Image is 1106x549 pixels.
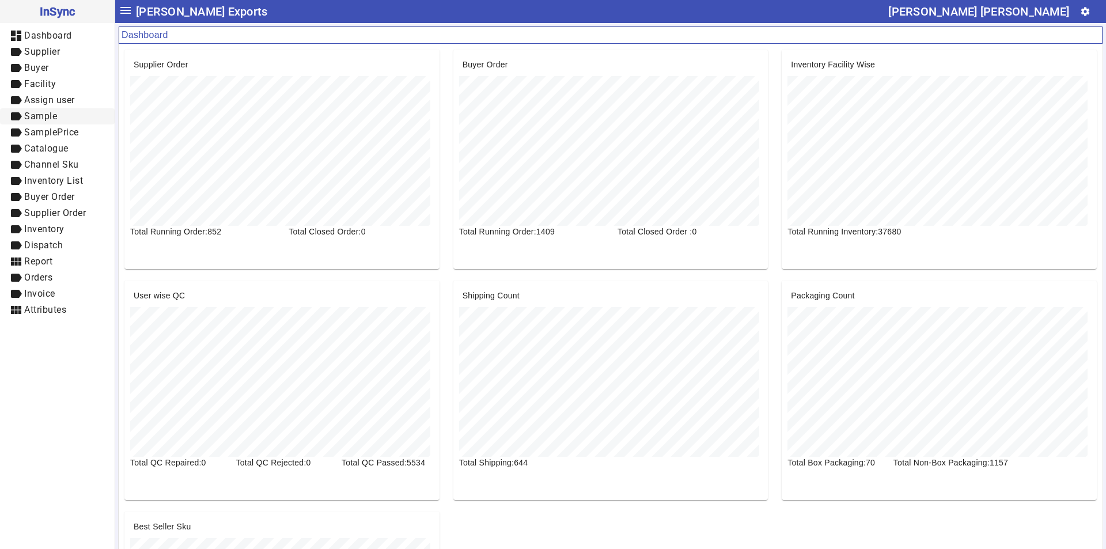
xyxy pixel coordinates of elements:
[229,457,335,468] div: Total QC Rejected:0
[782,281,1097,301] mat-card-header: Packaging Count
[9,255,23,268] mat-icon: view_module
[781,457,887,468] div: Total Box Packaging:70
[335,457,441,468] div: Total QC Passed:5534
[24,159,79,170] span: Channel Sku
[24,143,69,154] span: Catalogue
[9,2,105,21] span: InSync
[24,30,72,41] span: Dashboard
[9,29,23,43] mat-icon: dashboard
[9,287,23,301] mat-icon: label
[24,175,83,186] span: Inventory List
[119,26,1103,44] mat-card-header: Dashboard
[124,281,440,301] mat-card-header: User wise QC
[9,77,23,91] mat-icon: label
[888,2,1069,21] div: [PERSON_NAME] [PERSON_NAME]
[124,50,440,70] mat-card-header: Supplier Order
[9,109,23,123] mat-icon: label
[136,2,267,21] span: [PERSON_NAME] Exports
[24,304,66,315] span: Attributes
[24,62,49,73] span: Buyer
[24,127,79,138] span: SamplePrice
[24,288,55,299] span: Invoice
[782,50,1097,70] mat-card-header: Inventory Facility Wise
[124,512,440,532] mat-card-header: Best Seller Sku
[123,457,229,468] div: Total QC Repaired:0
[24,191,75,202] span: Buyer Order
[1080,6,1090,17] mat-icon: settings
[9,190,23,204] mat-icon: label
[24,272,52,283] span: Orders
[282,226,440,237] div: Total Closed Order:0
[453,281,768,301] mat-card-header: Shipping Count
[887,457,1045,468] div: Total Non-Box Packaging:1157
[24,78,56,89] span: Facility
[24,111,57,122] span: Sample
[9,222,23,236] mat-icon: label
[24,256,52,267] span: Report
[611,226,769,237] div: Total Closed Order :0
[452,457,558,468] div: Total Shipping:644
[9,45,23,59] mat-icon: label
[9,61,23,75] mat-icon: label
[119,3,132,17] mat-icon: menu
[453,50,768,70] mat-card-header: Buyer Order
[9,238,23,252] mat-icon: label
[24,46,60,57] span: Supplier
[781,226,939,237] div: Total Running Inventory:37680
[24,207,86,218] span: Supplier Order
[24,240,63,251] span: Dispatch
[24,94,75,105] span: Assign user
[123,226,282,237] div: Total Running Order:852
[9,158,23,172] mat-icon: label
[9,206,23,220] mat-icon: label
[9,93,23,107] mat-icon: label
[9,174,23,188] mat-icon: label
[9,271,23,285] mat-icon: label
[24,224,65,234] span: Inventory
[452,226,611,237] div: Total Running Order:1409
[9,142,23,156] mat-icon: label
[9,126,23,139] mat-icon: label
[9,303,23,317] mat-icon: view_module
